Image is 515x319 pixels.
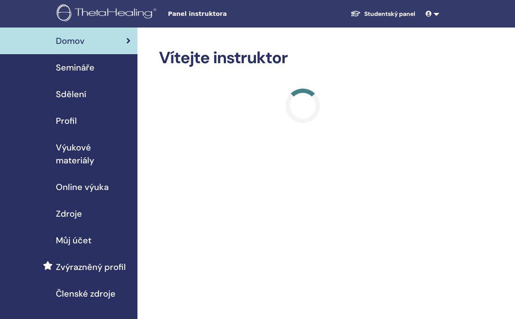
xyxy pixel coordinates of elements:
span: Online výuka [56,181,109,193]
span: Domov [56,34,85,47]
a: Studentský panel [344,6,422,22]
span: Profil [56,114,77,127]
span: Výukové materiály [56,141,131,167]
img: logo.png [57,4,159,24]
span: Můj účet [56,234,91,247]
span: Semináře [56,61,94,74]
span: Členské zdroje [56,287,116,300]
img: graduation-cap-white.svg [350,10,361,17]
span: Panel instruktora [168,9,297,18]
span: Zvýrazněný profil [56,261,126,273]
span: Zdroje [56,207,82,220]
h2: Vítejte instruktor [159,48,447,68]
span: Sdělení [56,88,86,101]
